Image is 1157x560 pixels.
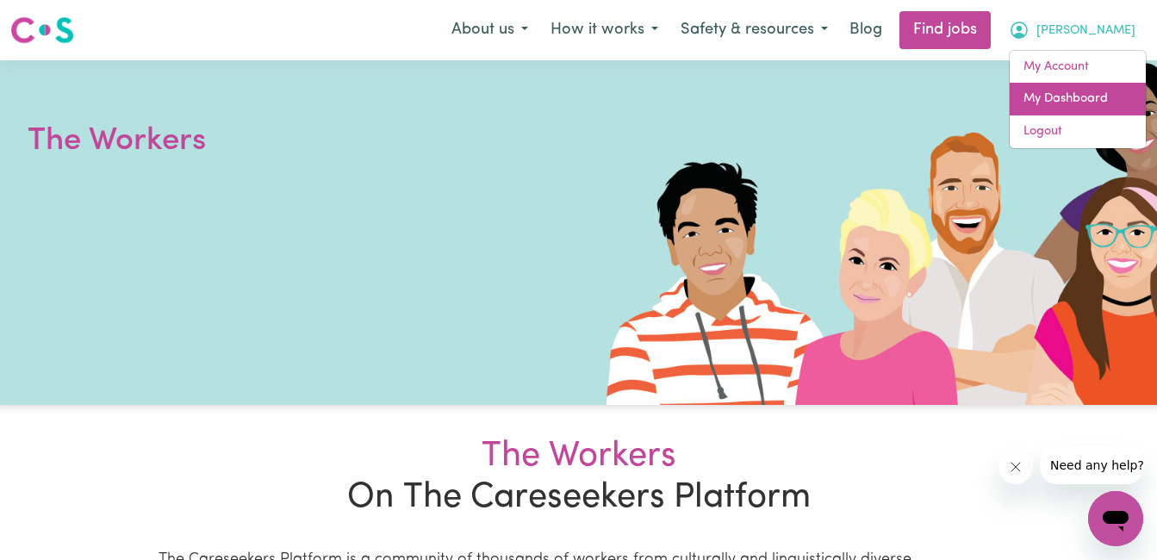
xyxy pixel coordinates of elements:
button: About us [440,12,539,48]
a: Careseekers logo [10,10,74,50]
h1: The Workers [28,119,441,164]
iframe: Button to launch messaging window [1088,491,1143,546]
a: Logout [1010,115,1146,148]
a: Blog [839,11,893,49]
iframe: Message from company [1040,446,1143,484]
span: [PERSON_NAME] [1036,22,1135,40]
iframe: Close message [998,450,1033,484]
button: Safety & resources [669,12,839,48]
div: My Account [1009,50,1147,149]
button: How it works [539,12,669,48]
a: Find jobs [899,11,991,49]
img: Careseekers logo [10,15,74,46]
a: My Account [1010,51,1146,84]
a: My Dashboard [1010,83,1146,115]
button: My Account [998,12,1147,48]
span: Need any help? [10,12,104,26]
div: The Workers [159,436,999,477]
h2: On The Careseekers Platform [148,436,1010,519]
